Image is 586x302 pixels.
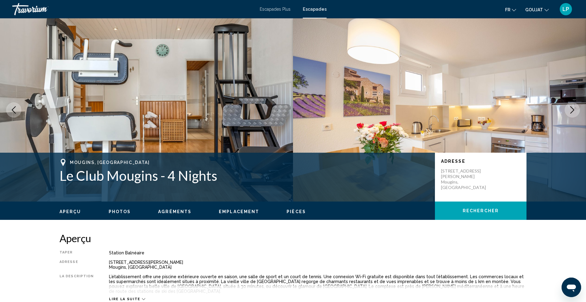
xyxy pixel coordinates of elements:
font: GOUJAT [525,7,543,12]
div: Station balnéaire [109,250,526,255]
a: Escapades Plus [260,7,291,12]
button: Agréments [158,209,191,214]
button: Changer de devise [525,5,549,14]
div: L’établissement offre une piscine extérieure ouverte en saison, une salle de sport et un court de... [109,274,526,294]
button: Changer de langue [505,5,516,14]
button: Pièces [287,209,306,214]
button: Previous image [6,102,21,118]
span: Rechercher [463,209,499,213]
div: [STREET_ADDRESS][PERSON_NAME] Mougins, [GEOGRAPHIC_DATA] [109,260,526,270]
button: Emplacement [219,209,259,214]
iframe: Bouton de lancement de la fenêtre de messagerie [562,278,581,297]
a: Travorium [12,3,254,15]
a: Escapades [303,7,327,12]
h2: Aperçu [60,232,526,244]
button: Rechercher [435,202,526,220]
span: Lire la suite [109,297,140,301]
button: Menu utilisateur [558,3,574,16]
div: La description [60,274,94,294]
span: Mougins, [GEOGRAPHIC_DATA] [70,160,150,165]
p: Adresse [441,159,520,164]
font: fr [505,7,510,12]
div: Adresse [60,260,94,270]
button: Next image [565,102,580,118]
button: Aperçu [60,209,81,214]
h1: Le Club Mougins - 4 Nights [60,168,429,184]
div: Taper [60,250,94,255]
p: [STREET_ADDRESS][PERSON_NAME] Mougins, [GEOGRAPHIC_DATA] [441,168,490,190]
button: Photos [109,209,131,214]
font: LP [562,6,569,12]
button: Lire la suite [109,297,145,301]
